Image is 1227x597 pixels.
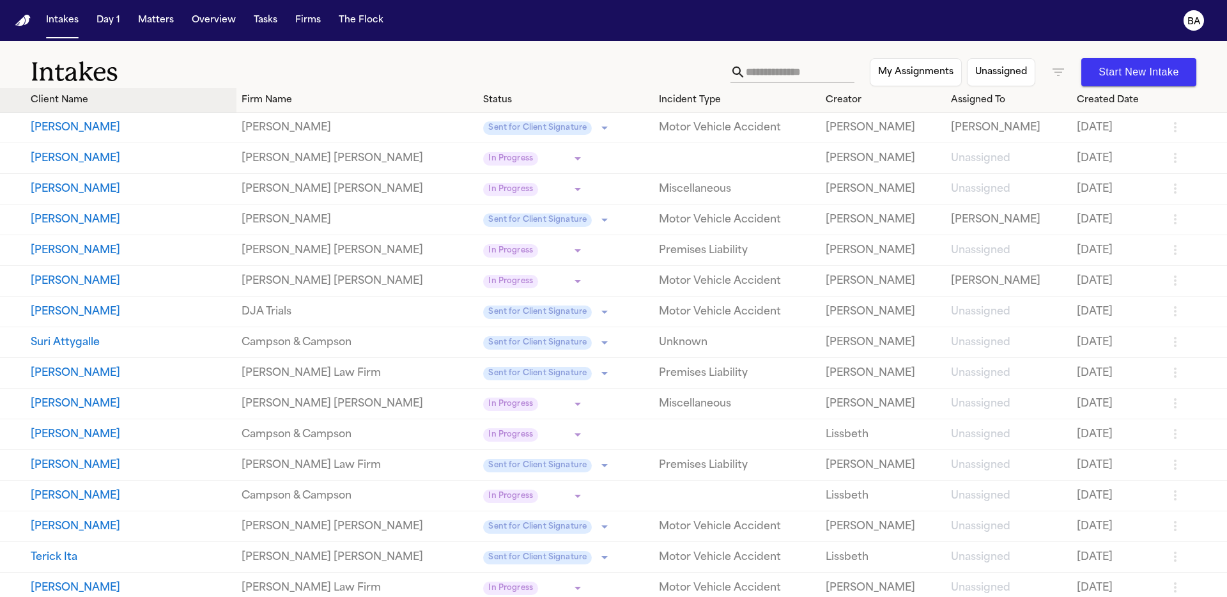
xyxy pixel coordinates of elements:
[31,427,231,442] button: View details for Maria Retegiuz
[242,151,473,166] a: View details for James Howard
[31,151,231,166] button: View details for James Howard
[242,519,473,534] a: View details for Jayla McElroy
[951,460,1010,470] span: Unassigned
[951,304,1067,320] a: View details for Caitlyn Aaronson
[31,335,231,350] button: View details for Suri Attygalle
[659,396,815,412] a: View details for Jose Manuel Iregui
[31,243,231,258] button: View details for Michelle Schlentz
[951,583,1010,593] span: Unassigned
[483,275,538,289] span: In Progress
[242,335,473,350] a: View details for Suri Attygalle
[659,243,815,258] a: View details for Michelle Schlentz
[483,426,585,444] div: Update intake status
[15,15,31,27] a: Home
[951,307,1010,317] span: Unassigned
[242,120,473,136] a: View details for ALEX WITZEL
[951,274,1067,289] a: View details for JANET RAMSEY
[826,120,941,136] a: View details for ALEX WITZEL
[483,395,585,413] div: Update intake status
[483,93,648,107] div: Status
[242,274,473,289] a: View details for JANET RAMSEY
[483,487,585,505] div: Update intake status
[826,580,941,596] a: View details for Melissa Acoya
[826,243,941,258] a: View details for Michelle Schlentz
[31,458,231,473] button: View details for Linda Gabriele
[483,579,585,597] div: Update intake status
[483,150,585,167] div: Update intake status
[951,488,1067,504] a: View details for Christy Ramirez
[483,518,612,536] div: Update intake status
[659,274,815,289] a: View details for JANET RAMSEY
[826,212,941,228] a: View details for JADE DAMINO
[334,9,389,32] a: The Flock
[15,15,31,27] img: Finch Logo
[483,183,538,197] span: In Progress
[249,9,282,32] button: Tasks
[951,212,1067,228] a: View details for JADE DAMINO
[1077,274,1157,289] a: View details for JANET RAMSEY
[826,427,941,442] a: View details for Maria Retegiuz
[242,304,473,320] a: View details for Caitlyn Aaronson
[483,334,612,352] div: Update intake status
[826,550,941,565] a: View details for Terick Ita
[31,366,231,381] a: View details for Angela Gazeda
[483,398,538,412] span: In Progress
[31,396,231,412] button: View details for Jose Manuel Iregui
[1077,304,1157,320] a: View details for Caitlyn Aaronson
[242,366,473,381] a: View details for Angela Gazeda
[951,427,1067,442] a: View details for Maria Retegiuz
[659,93,815,107] div: Incident Type
[483,303,612,321] div: Update intake status
[483,213,592,228] span: Sent for Client Signature
[41,9,84,32] button: Intakes
[242,550,473,565] a: View details for Terick Ita
[1077,580,1157,596] a: View details for Melissa Acoya
[659,519,815,534] a: View details for Jayla McElroy
[31,304,231,320] button: View details for Caitlyn Aaronson
[483,121,592,136] span: Sent for Client Signature
[31,580,231,596] a: View details for Melissa Acoya
[951,519,1067,534] a: View details for Jayla McElroy
[951,337,1010,348] span: Unassigned
[951,396,1067,412] a: View details for Jose Manuel Iregui
[951,93,1067,107] div: Assigned To
[951,153,1010,164] span: Unassigned
[951,522,1010,532] span: Unassigned
[1081,58,1196,86] button: Start New Intake
[1077,458,1157,473] a: View details for Linda Gabriele
[290,9,326,32] button: Firms
[31,519,231,534] a: View details for Jayla McElroy
[31,274,231,289] a: View details for JANET RAMSEY
[659,366,815,381] a: View details for Angela Gazeda
[826,458,941,473] a: View details for Linda Gabriele
[951,243,1067,258] a: View details for Michelle Schlentz
[1077,519,1157,534] a: View details for Jayla McElroy
[242,488,473,504] a: View details for Christy Ramirez
[951,368,1010,378] span: Unassigned
[1077,488,1157,504] a: View details for Christy Ramirez
[659,212,815,228] a: View details for JADE DAMINO
[951,399,1010,409] span: Unassigned
[483,490,538,504] span: In Progress
[659,458,815,473] a: View details for Linda Gabriele
[1077,550,1157,565] a: View details for Terick Ita
[826,304,941,320] a: View details for Caitlyn Aaronson
[483,520,592,534] span: Sent for Client Signature
[133,9,179,32] button: Matters
[826,182,941,197] a: View details for Iris Arnold
[91,9,125,32] a: Day 1
[483,180,585,198] div: Update intake status
[826,396,941,412] a: View details for Jose Manuel Iregui
[826,488,941,504] a: View details for Christy Ramirez
[483,272,585,290] div: Update intake status
[659,580,815,596] a: View details for Melissa Acoya
[826,151,941,166] a: View details for James Howard
[483,336,592,350] span: Sent for Client Signature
